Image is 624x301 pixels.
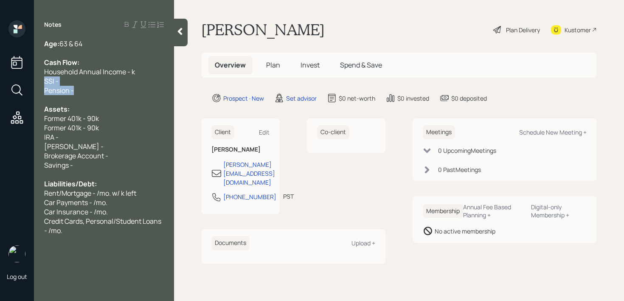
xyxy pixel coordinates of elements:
div: Upload + [351,239,375,247]
span: Savings - [44,160,73,170]
span: SSI - [44,76,59,86]
h1: [PERSON_NAME] [201,20,325,39]
div: PST [283,192,294,201]
span: Car Payments - /mo. [44,198,107,207]
span: 63 & 64 [59,39,82,48]
span: Former 401k - 90k [44,114,99,123]
span: Rent/Mortgage - /mo. w/ k left [44,188,136,198]
span: Liabilities/Debt: [44,179,97,188]
span: Cash Flow: [44,58,79,67]
span: Brokerage Account - [44,151,108,160]
div: $0 invested [397,94,429,103]
h6: [PERSON_NAME] [211,146,270,153]
span: IRA - [44,132,59,142]
div: Kustomer [565,25,591,34]
h6: Membership [423,204,463,218]
span: Age: [44,39,59,48]
span: Assets: [44,104,70,114]
span: Invest [301,60,320,70]
span: Credit Cards, Personal/Student Loans - /mo. [44,217,163,235]
h6: Documents [211,236,250,250]
div: [PHONE_NUMBER] [223,192,276,201]
div: No active membership [435,227,495,236]
label: Notes [44,20,62,29]
div: 0 Upcoming Meeting s [438,146,496,155]
div: Edit [259,128,270,136]
div: [PERSON_NAME][EMAIL_ADDRESS][DOMAIN_NAME] [223,160,275,187]
div: 0 Past Meeting s [438,165,481,174]
img: retirable_logo.png [8,245,25,262]
div: $0 deposited [451,94,487,103]
span: Plan [266,60,280,70]
span: Former 401k - 90k [44,123,99,132]
div: Schedule New Meeting + [519,128,587,136]
h6: Meetings [423,125,455,139]
div: $0 net-worth [339,94,375,103]
div: Plan Delivery [506,25,540,34]
div: Prospect · New [223,94,264,103]
span: Pension - [44,86,74,95]
h6: Client [211,125,234,139]
span: Overview [215,60,246,70]
span: Spend & Save [340,60,382,70]
h6: Co-client [317,125,349,139]
div: Log out [7,273,27,281]
div: Digital-only Membership + [531,203,587,219]
span: [PERSON_NAME] - [44,142,104,151]
span: Household Annual Income - k [44,67,135,76]
span: Car Insurance - /mo. [44,207,108,217]
div: Annual Fee Based Planning + [463,203,524,219]
div: Set advisor [286,94,317,103]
